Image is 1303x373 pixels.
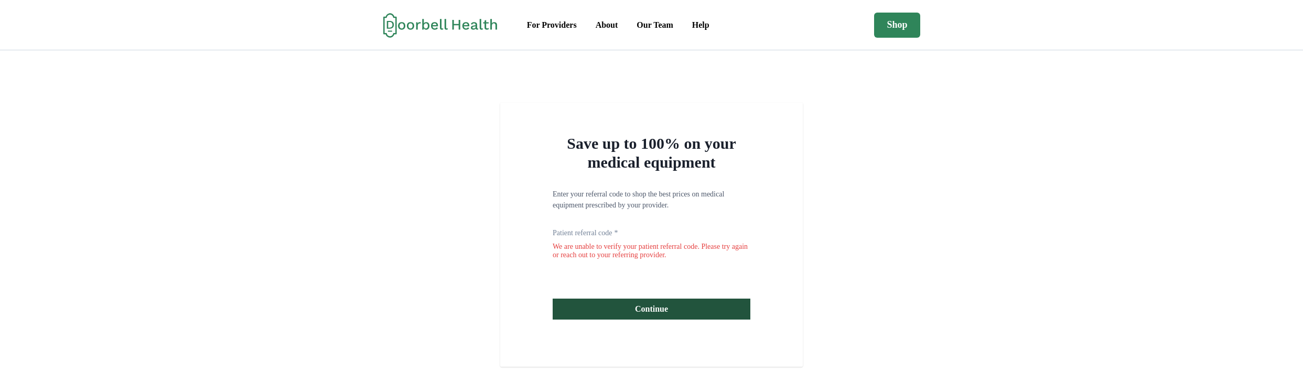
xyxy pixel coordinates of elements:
[692,19,709,31] div: Help
[628,15,682,36] a: Our Team
[587,15,627,36] a: About
[527,19,577,31] div: For Providers
[553,243,750,259] div: We are unable to verify your patient referral code. Please try again or reach out to your referri...
[553,189,750,211] p: Enter your referral code to shop the best prices on medical equipment prescribed by your provider.
[553,299,750,320] button: Continue
[519,15,585,36] a: For Providers
[874,13,920,38] a: Shop
[553,134,750,172] h2: Save up to 100% on your medical equipment
[637,19,673,31] div: Our Team
[553,227,618,238] label: Patient referral code
[596,19,618,31] div: About
[684,15,718,36] a: Help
